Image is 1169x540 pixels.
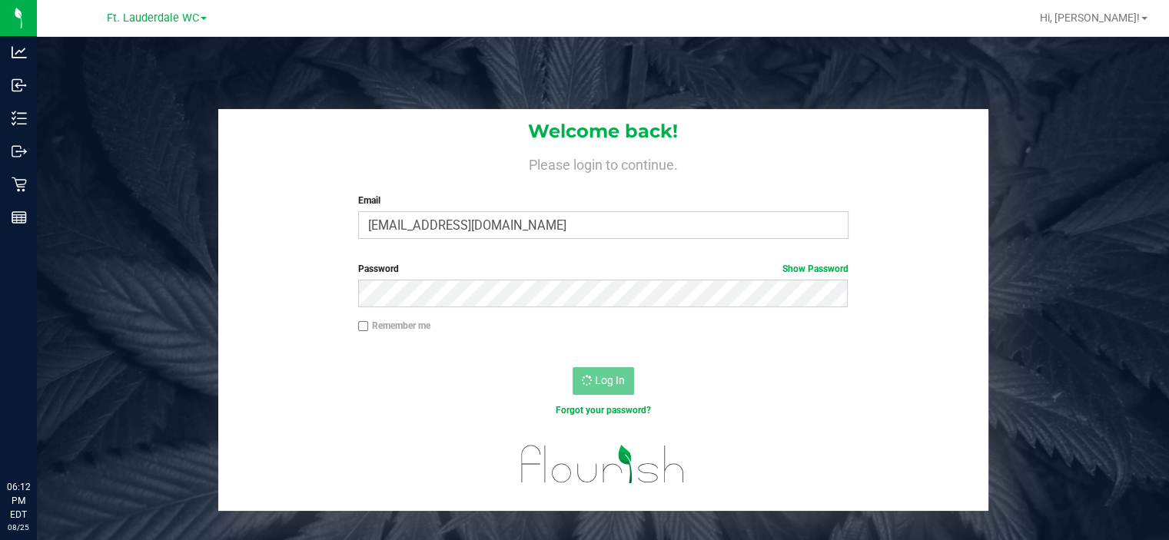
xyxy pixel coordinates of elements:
p: 08/25 [7,522,30,533]
a: Forgot your password? [556,405,651,416]
h4: Please login to continue. [218,154,988,172]
button: Log In [573,367,634,395]
inline-svg: Outbound [12,144,27,159]
label: Remember me [358,319,430,333]
inline-svg: Reports [12,210,27,225]
label: Email [358,194,849,207]
span: Hi, [PERSON_NAME]! [1040,12,1140,24]
h1: Welcome back! [218,121,988,141]
a: Show Password [782,263,849,274]
span: Log In [595,374,625,386]
inline-svg: Analytics [12,45,27,60]
p: 06:12 PM EDT [7,480,30,522]
inline-svg: Retail [12,177,27,192]
img: flourish_logo.svg [506,433,699,495]
span: Ft. Lauderdale WC [107,12,199,25]
span: Password [358,263,399,274]
inline-svg: Inbound [12,78,27,93]
input: Remember me [358,321,369,332]
inline-svg: Inventory [12,111,27,126]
